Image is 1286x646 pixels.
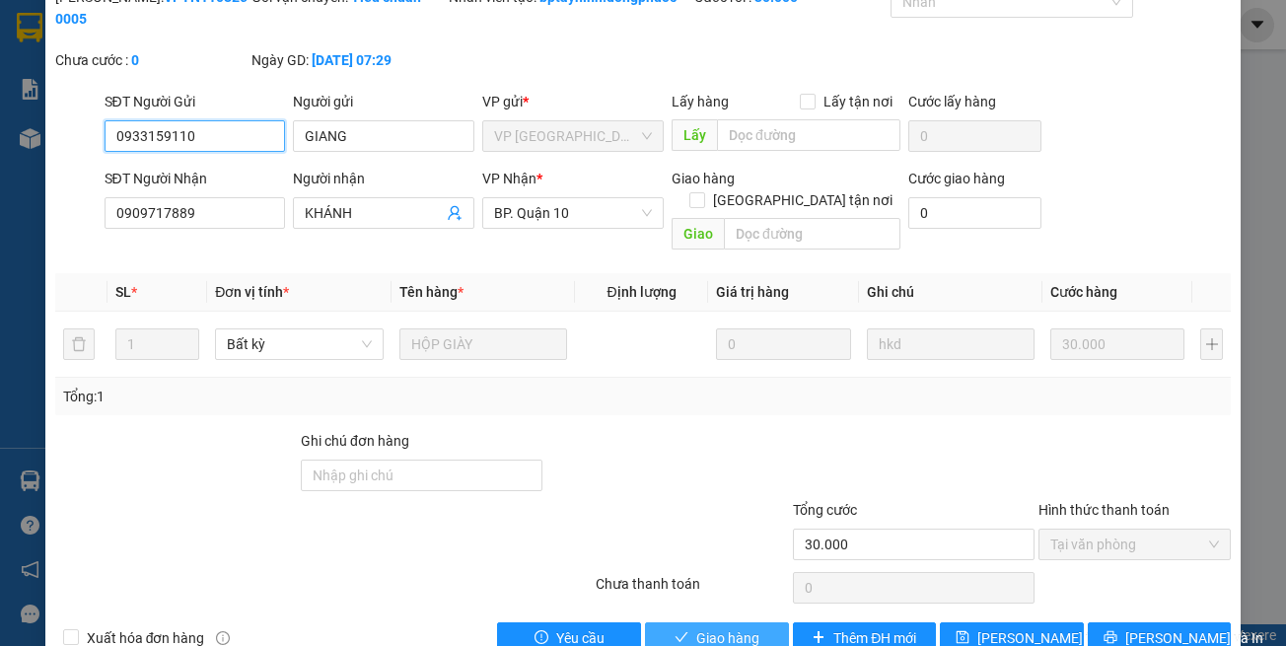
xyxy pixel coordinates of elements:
span: Bất kỳ [227,329,371,359]
span: VP Nhận [482,171,536,186]
span: check [675,630,688,646]
input: Cước lấy hàng [908,120,1042,152]
div: Người nhận [293,168,474,189]
span: Lấy tận nơi [816,91,900,112]
span: Lấy [672,119,717,151]
button: delete [63,328,95,360]
div: SĐT Người Nhận [105,168,286,189]
th: Ghi chú [859,273,1042,312]
span: printer [1104,630,1117,646]
button: plus [1200,328,1223,360]
span: BPQ101108250106 [99,125,215,140]
input: Dọc đường [717,119,900,151]
input: Ghi chú đơn hàng [301,460,542,491]
span: Giá trị hàng [716,284,789,300]
span: Giao hàng [672,171,735,186]
span: info-circle [216,631,230,645]
div: Ngày GD: [251,49,444,71]
input: VD: Bàn, Ghế [399,328,567,360]
span: VP Tây Ninh [494,121,652,151]
div: Chưa thanh toán [594,573,790,608]
label: Cước lấy hàng [908,94,996,109]
span: Lấy hàng [672,94,729,109]
label: Cước giao hàng [908,171,1005,186]
input: 0 [1050,328,1184,360]
span: SL [115,284,131,300]
input: Dọc đường [724,218,900,250]
input: Cước giao hàng [908,197,1042,229]
label: Hình thức thanh toán [1038,502,1170,518]
span: save [956,630,969,646]
span: ----------------------------------------- [53,107,242,122]
span: In ngày: [6,143,120,155]
span: Tại văn phòng [1050,530,1219,559]
strong: ĐỒNG PHƯỚC [156,11,270,28]
span: exclamation-circle [535,630,548,646]
span: Tổng cước [793,502,857,518]
span: 17:04:55 [DATE] [43,143,120,155]
div: SĐT Người Gửi [105,91,286,112]
span: Bến xe [GEOGRAPHIC_DATA] [156,32,265,56]
div: VP gửi [482,91,664,112]
span: user-add [447,205,463,221]
span: Định lượng [607,284,676,300]
span: 01 Võ Văn Truyện, KP.1, Phường 2 [156,59,271,84]
span: Cước hàng [1050,284,1117,300]
div: Người gửi [293,91,474,112]
span: plus [812,630,825,646]
img: logo [7,12,95,99]
span: BP. Quận 10 [494,198,652,228]
span: [GEOGRAPHIC_DATA] tận nơi [705,189,900,211]
span: Giao [672,218,724,250]
div: Chưa cước : [55,49,248,71]
label: Ghi chú đơn hàng [301,433,409,449]
input: Ghi Chú [867,328,1035,360]
b: 0 [131,52,139,68]
span: Hotline: 19001152 [156,88,242,100]
div: Tổng: 1 [63,386,498,407]
span: [PERSON_NAME]: [6,127,214,139]
input: 0 [716,328,850,360]
span: Tên hàng [399,284,464,300]
span: Đơn vị tính [215,284,289,300]
b: [DATE] 07:29 [312,52,392,68]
